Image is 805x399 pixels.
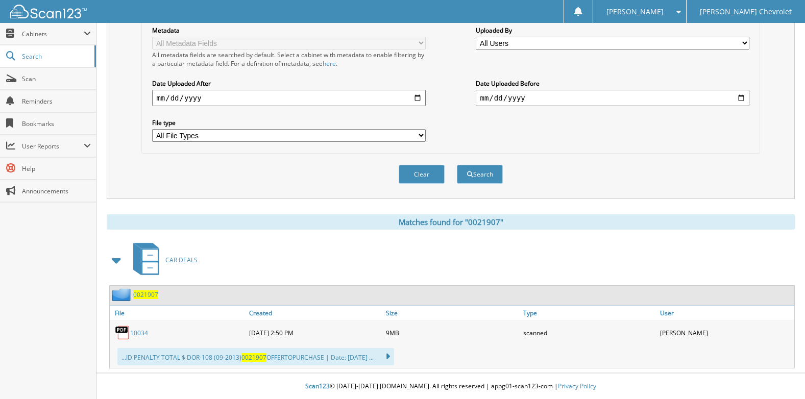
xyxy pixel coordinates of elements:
img: folder2.png [112,288,133,301]
label: Date Uploaded After [152,79,425,88]
span: CAR DEALS [165,256,198,264]
a: Type [521,306,657,320]
span: Cabinets [22,30,84,38]
span: Scan123 [305,382,330,390]
div: All metadata fields are searched by default. Select a cabinet with metadata to enable filtering b... [152,51,425,68]
span: Announcements [22,187,91,195]
a: Privacy Policy [558,382,596,390]
a: 0021907 [133,290,158,299]
div: Matches found for "0021907" [107,214,795,230]
div: 9MB [383,322,520,343]
label: Date Uploaded Before [476,79,749,88]
span: Bookmarks [22,119,91,128]
input: start [152,90,425,106]
div: © [DATE]-[DATE] [DOMAIN_NAME]. All rights reserved | appg01-scan123-com | [96,374,805,399]
span: 0021907 [241,353,266,362]
span: [PERSON_NAME] Chevrolet [700,9,792,15]
span: [PERSON_NAME] [606,9,664,15]
img: scan123-logo-white.svg [10,5,87,18]
label: Metadata [152,26,425,35]
span: Scan [22,74,91,83]
a: File [110,306,247,320]
span: Help [22,164,91,173]
button: Search [457,165,503,184]
button: Clear [399,165,445,184]
a: CAR DEALS [127,240,198,280]
span: Search [22,52,89,61]
div: scanned [521,322,657,343]
a: here [323,59,336,68]
div: [PERSON_NAME] [657,322,794,343]
img: PDF.png [115,325,130,340]
a: User [657,306,794,320]
a: Created [247,306,383,320]
a: Size [383,306,520,320]
a: 10034 [130,329,148,337]
iframe: Chat Widget [754,350,805,399]
input: end [476,90,749,106]
span: User Reports [22,142,84,151]
div: [DATE] 2:50 PM [247,322,383,343]
div: ...ID PENALTY TOTAL $ DOR-108 (09-2013) OFFERTOPURCHASE | Date: [DATE] ... [117,348,394,365]
label: File type [152,118,425,127]
span: Reminders [22,97,91,106]
label: Uploaded By [476,26,749,35]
